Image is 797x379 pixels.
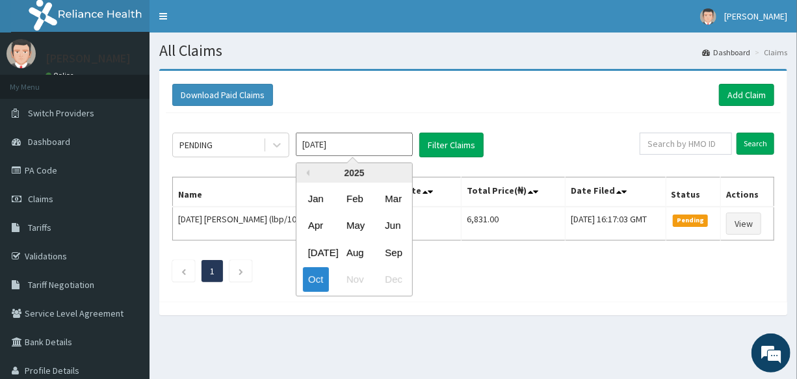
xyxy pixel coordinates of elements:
div: Choose August 2025 [341,241,367,265]
div: Choose April 2025 [303,214,329,238]
li: Claims [751,47,787,58]
span: Tariffs [28,222,51,233]
button: Download Paid Claims [172,84,273,106]
span: Switch Providers [28,107,94,119]
th: Date Filed [566,177,666,207]
input: Select Month and Year [296,133,413,156]
div: Choose October 2025 [303,268,329,292]
a: Next page [238,265,244,277]
input: Search [737,133,774,155]
span: Tariff Negotiation [28,279,94,291]
h1: All Claims [159,42,787,59]
img: User Image [700,8,716,25]
th: Total Price(₦) [462,177,566,207]
a: Page 1 is your current page [210,265,215,277]
div: month 2025-10 [296,185,412,293]
div: Choose July 2025 [303,241,329,265]
div: Choose May 2025 [341,214,367,238]
div: Choose February 2025 [341,187,367,211]
a: View [726,213,761,235]
div: 2025 [296,163,412,183]
td: 6,831.00 [462,207,566,241]
a: Online [46,71,77,80]
div: Choose March 2025 [380,187,406,211]
a: Previous page [181,265,187,277]
td: [DATE] [PERSON_NAME] (lbp/10294/a) [173,207,350,241]
span: Pending [673,215,709,226]
span: [PERSON_NAME] [724,10,787,22]
div: Choose January 2025 [303,187,329,211]
p: [PERSON_NAME] [46,53,131,64]
input: Search by HMO ID [640,133,732,155]
div: PENDING [179,138,213,151]
span: Claims [28,193,53,205]
th: Status [666,177,721,207]
div: Choose September 2025 [380,241,406,265]
a: Add Claim [719,84,774,106]
button: Previous Year [303,170,309,176]
button: Filter Claims [419,133,484,157]
img: User Image [7,39,36,68]
a: Dashboard [702,47,750,58]
th: Name [173,177,350,207]
span: Dashboard [28,136,70,148]
th: Actions [721,177,774,207]
div: Choose June 2025 [380,214,406,238]
td: [DATE] 16:17:03 GMT [566,207,666,241]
